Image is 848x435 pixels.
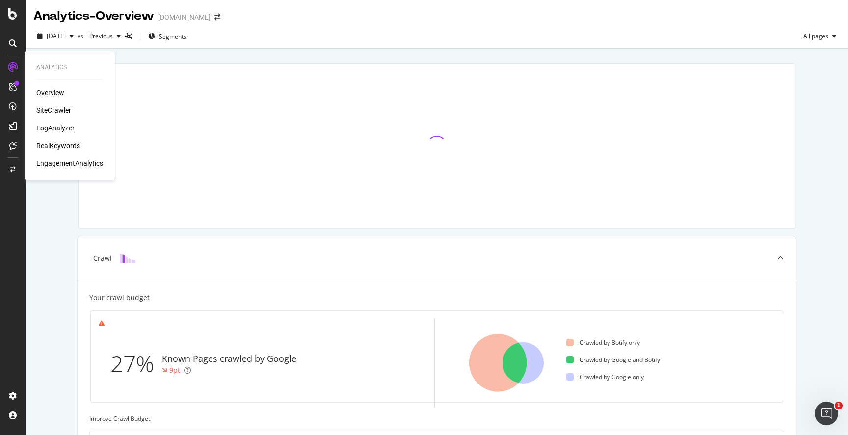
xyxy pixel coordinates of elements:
[36,141,80,151] a: RealKeywords
[835,402,843,409] span: 1
[36,88,64,98] a: Overview
[36,123,75,133] a: LogAnalyzer
[47,32,66,40] span: 2025 Sep. 2nd
[93,254,112,263] div: Crawl
[85,32,113,40] span: Previous
[33,28,78,44] button: [DATE]
[110,348,162,380] div: 27%
[159,32,186,41] span: Segments
[799,28,840,44] button: All pages
[158,12,211,22] div: [DOMAIN_NAME]
[144,28,190,44] button: Segments
[85,28,125,44] button: Previous
[566,356,660,364] div: Crawled by Google and Botify
[815,402,838,425] iframe: Intercom live chat
[566,373,644,381] div: Crawled by Google only
[89,293,150,303] div: Your crawl budget
[78,32,85,40] span: vs
[36,158,103,168] a: EngagementAnalytics
[120,254,135,263] img: block-icon
[169,365,180,375] div: 9pt
[33,8,154,25] div: Analytics - Overview
[799,32,828,40] span: All pages
[566,338,640,347] div: Crawled by Botify only
[89,414,784,423] div: Improve Crawl Budget
[214,14,220,21] div: arrow-right-arrow-left
[36,105,71,115] a: SiteCrawler
[162,353,296,365] div: Known Pages crawled by Google
[36,63,103,72] div: Analytics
